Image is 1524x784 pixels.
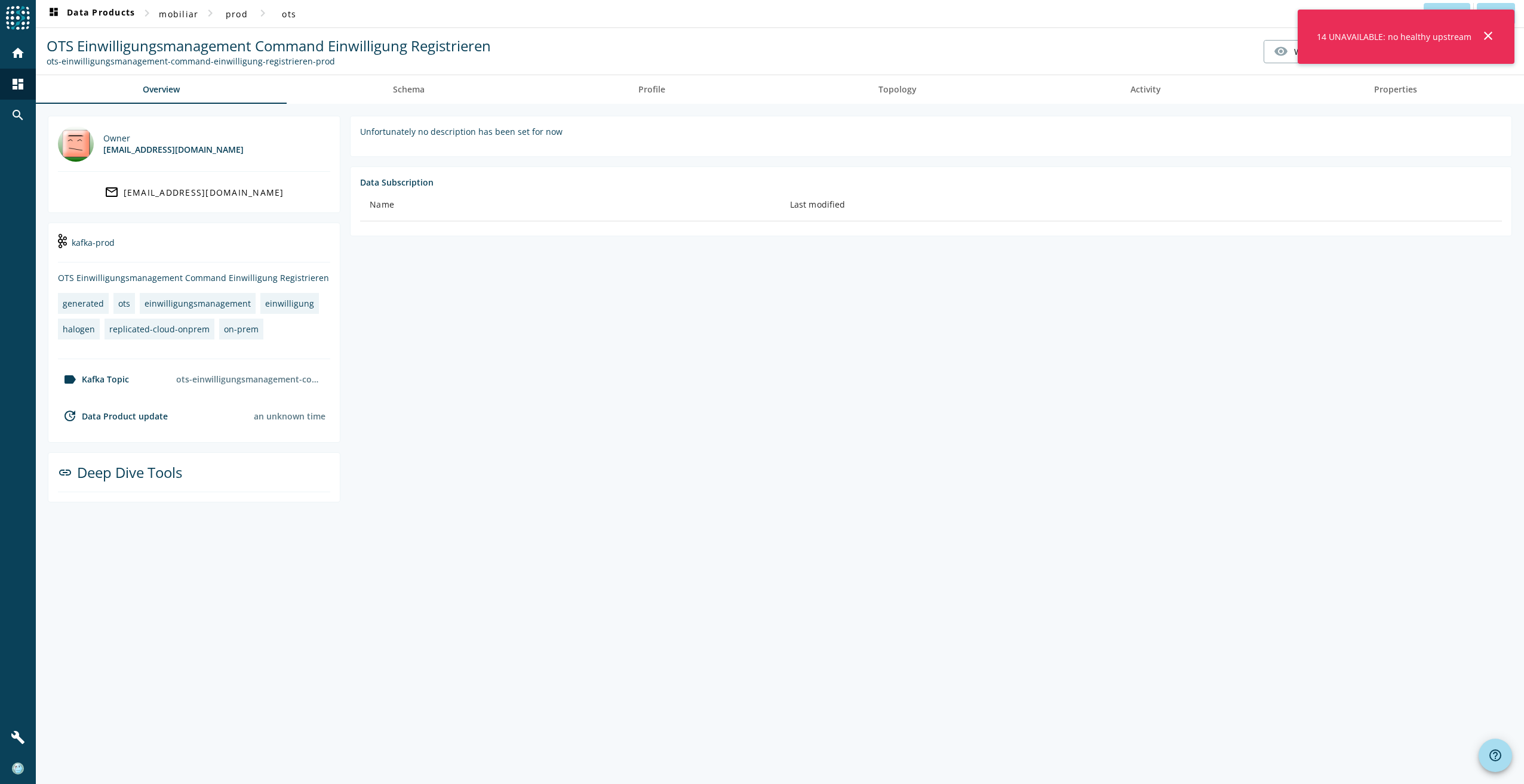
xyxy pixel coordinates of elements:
th: Name [360,188,781,221]
mat-icon: chevron_right [203,6,217,20]
div: [EMAIL_ADDRESS][DOMAIN_NAME] [103,144,244,155]
span: OTS Einwilligungsmanagement Command Einwilligung Registrieren [47,36,491,55]
mat-icon: dashboard [47,7,61,21]
div: einwilligungsmanagement [145,298,251,309]
button: ots [270,3,308,24]
img: undefined [58,234,67,248]
mat-icon: home [11,46,25,60]
button: Data Products [42,3,140,24]
img: spoud-logo.svg [6,6,30,30]
span: prod [226,8,248,20]
mat-icon: search [11,108,25,122]
th: Last modified [781,188,1502,221]
div: on-prem [224,323,259,335]
div: halogen [63,323,95,335]
mat-icon: update [63,409,77,423]
mat-icon: dashboard [11,77,25,91]
div: OTS Einwilligungsmanagement Command Einwilligung Registrieren [58,272,330,283]
span: mobiliar [159,8,198,20]
span: Topology [878,85,917,94]
div: Kafka Topic: ots-einwilligungsmanagement-command-einwilligung-registrieren-prod [47,55,491,67]
mat-icon: visibility [1274,44,1288,58]
div: ots [118,298,130,309]
div: Deep Dive Tools [58,462,330,492]
span: Data Products [47,7,135,21]
span: Properties [1374,85,1417,94]
div: Data Product update [58,409,168,423]
div: 14 UNAVAILABLE: no healthy upstream [1312,26,1476,47]
mat-icon: build [11,730,25,745]
div: generated [63,298,104,309]
button: mobiliar [154,3,203,24]
a: [EMAIL_ADDRESS][DOMAIN_NAME] [58,181,330,203]
div: replicated-cloud-onprem [109,323,210,335]
div: Kafka Topic [58,372,129,387]
img: aa43d470fb1952d606e68b6c22be75e1 [12,763,24,774]
div: [EMAIL_ADDRESS][DOMAIN_NAME] [124,187,284,198]
mat-icon: chevron_right [140,6,154,20]
img: mbx_302755@mobi.ch [58,126,94,162]
div: Data Subscription [360,177,1502,188]
span: Activity [1130,85,1161,94]
button: Watch [1264,41,1332,62]
div: kafka-prod [58,233,330,263]
div: ots-einwilligungsmanagement-command-einwilligung-registrieren-prod [171,369,330,390]
span: ots [282,8,296,20]
mat-icon: mail_outline [105,185,119,199]
span: Schema [393,85,425,94]
mat-icon: close [1481,29,1495,43]
mat-icon: label [63,372,77,387]
span: Overview [143,85,180,94]
mat-icon: chevron_right [256,6,270,20]
button: prod [217,3,256,24]
span: Profile [638,85,665,94]
div: Unfortunately no description has been set for now [360,126,1502,137]
div: Owner [103,132,244,144]
mat-icon: help_outline [1488,748,1503,763]
div: einwilligung [265,298,314,309]
mat-icon: link [58,465,72,480]
div: an unknown time [254,410,325,422]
